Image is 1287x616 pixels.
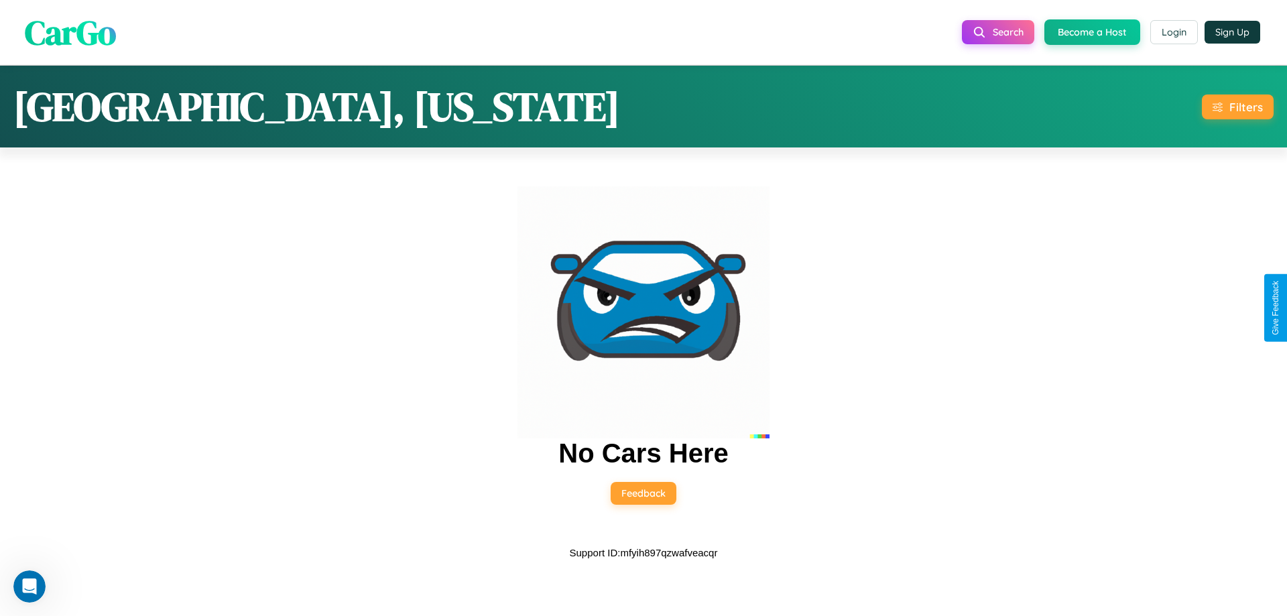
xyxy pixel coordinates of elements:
h1: [GEOGRAPHIC_DATA], [US_STATE] [13,79,620,134]
span: Search [993,26,1024,38]
div: Filters [1229,100,1263,114]
button: Filters [1202,95,1274,119]
button: Login [1150,20,1198,44]
button: Feedback [611,482,676,505]
img: car [517,186,770,438]
button: Search [962,20,1034,44]
div: Give Feedback [1271,281,1280,335]
button: Sign Up [1205,21,1260,44]
p: Support ID: mfyih897qzwafveacqr [570,544,718,562]
h2: No Cars Here [558,438,728,469]
button: Become a Host [1044,19,1140,45]
span: CarGo [25,9,116,55]
iframe: Intercom live chat [13,570,46,603]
